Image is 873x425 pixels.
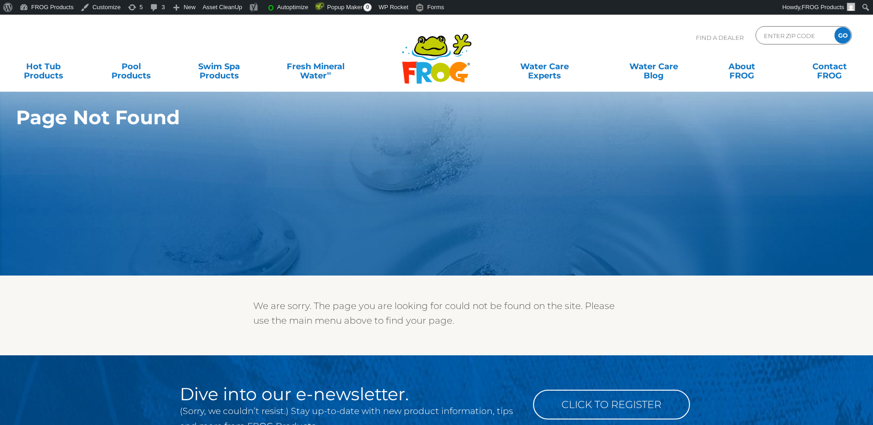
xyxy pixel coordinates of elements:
[363,3,372,11] span: 0
[253,298,620,328] p: We are sorry. The page you are looking for could not be found on the site. Please use the main me...
[97,57,166,76] a: PoolProducts
[696,26,744,49] p: Find A Dealer
[489,57,600,76] a: Water CareExperts
[763,29,825,42] input: Zip Code Form
[9,57,78,76] a: Hot TubProducts
[273,57,358,76] a: Fresh MineralWater∞
[327,69,331,77] sup: ∞
[185,57,253,76] a: Swim SpaProducts
[707,57,776,76] a: AboutFROG
[620,57,688,76] a: Water CareBlog
[802,4,844,11] span: FROG Products
[834,27,851,44] input: GO
[16,106,784,128] h1: Page Not Found
[180,385,519,403] h2: Dive into our e-newsletter.
[533,390,690,419] a: Click to Register
[795,57,864,76] a: ContactFROG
